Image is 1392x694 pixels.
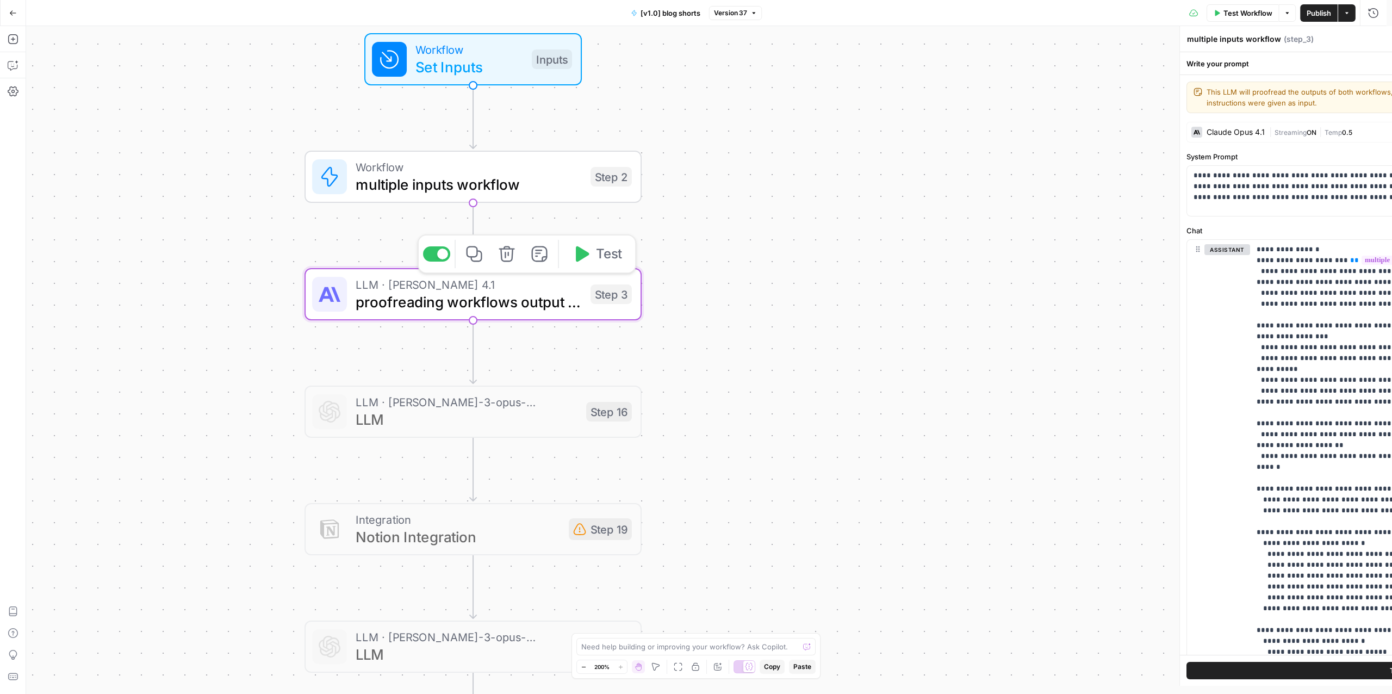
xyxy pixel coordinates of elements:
span: multiple inputs workflow [356,173,582,195]
g: Edge from start to step_2 [470,85,476,148]
span: ( step_3 ) [1284,34,1314,45]
div: Inputs [532,49,572,69]
span: | [1269,126,1275,137]
span: Paste [793,662,811,672]
span: Streaming [1275,128,1307,137]
span: Integration [356,511,560,528]
div: Step 2 [591,167,632,187]
div: WorkflowSet InputsInputs [304,33,642,85]
div: Step 3 [591,284,632,304]
span: LLM [356,408,577,430]
span: [v1.0] blog shorts [641,8,700,18]
span: Workflow [415,41,523,58]
span: | [1316,126,1325,137]
button: [v1.0] blog shorts [624,4,706,22]
span: Copy [764,662,780,672]
button: Test Workflow [1207,4,1278,22]
span: Workflow [356,158,582,176]
span: 0.5 [1342,128,1352,137]
span: Notion Integration [356,526,560,548]
span: 200% [594,662,610,671]
div: Step 16 [586,402,632,422]
div: LLM · [PERSON_NAME]-3-opus-20240229LLMStep 17 [304,621,642,673]
div: IntegrationNotion IntegrationStep 19 [304,503,642,555]
button: Paste [789,660,816,674]
textarea: multiple inputs workflow [1187,34,1281,45]
button: Copy [760,660,785,674]
div: LLM · [PERSON_NAME] 4.1proofreading workflows output and improvementsStep 3Test [304,268,642,320]
span: LLM [356,643,577,665]
div: Workflowmultiple inputs workflowStep 2 [304,151,642,203]
span: LLM · [PERSON_NAME] 4.1 [356,276,582,293]
div: LLM · [PERSON_NAME]-3-opus-20240229LLMStep 16 [304,386,642,438]
g: Edge from step_19 to step_17 [470,555,476,618]
span: proofreading workflows output and improvements [356,291,582,313]
g: Edge from step_16 to step_19 [470,438,476,501]
button: Publish [1300,4,1338,22]
span: Temp [1325,128,1342,137]
span: Version 37 [714,8,748,18]
img: Notion_app_logo.png [319,518,340,540]
span: Test Workflow [1223,8,1272,18]
g: Edge from step_3 to step_16 [470,320,476,383]
span: Publish [1307,8,1331,18]
div: Claude Opus 4.1 [1207,128,1265,136]
span: LLM · [PERSON_NAME]-3-opus-20240229 [356,628,577,646]
button: Version 37 [709,6,762,20]
span: Set Inputs [415,56,523,78]
span: LLM · [PERSON_NAME]-3-opus-20240229 [356,393,577,411]
button: assistant [1204,244,1250,255]
span: ON [1307,128,1316,137]
div: Step 19 [569,518,632,540]
button: Test [563,240,631,268]
span: Test [596,244,622,264]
